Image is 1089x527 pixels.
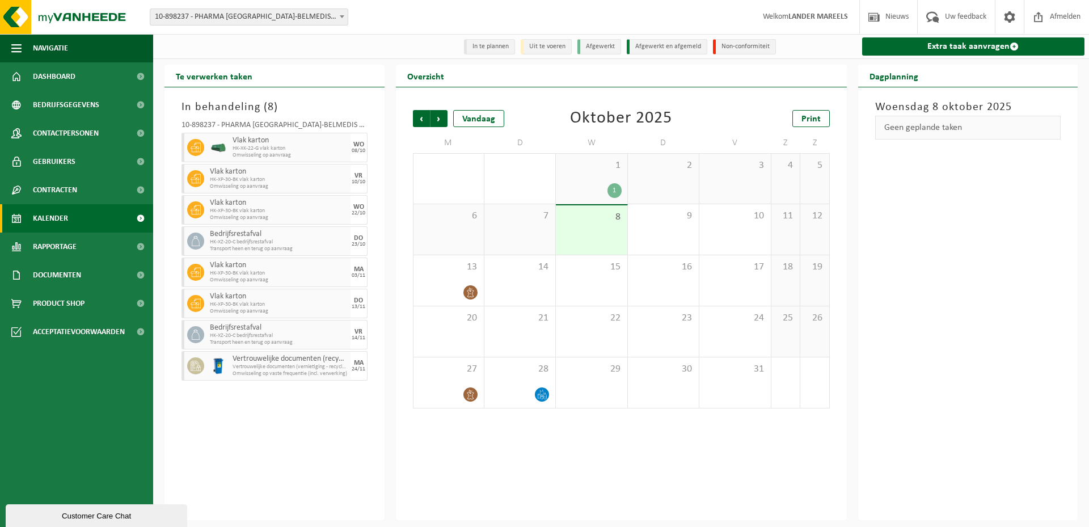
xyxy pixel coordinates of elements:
[562,211,621,224] span: 8
[33,289,85,318] span: Product Shop
[570,110,672,127] div: Oktober 2025
[210,199,348,208] span: Vlak karton
[862,37,1085,56] a: Extra taak aanvragen
[562,159,621,172] span: 1
[484,133,556,153] td: D
[634,312,693,324] span: 23
[858,65,930,87] h2: Dagplanning
[33,233,77,261] span: Rapportage
[430,110,448,127] span: Volgende
[353,141,364,148] div: WO
[352,148,365,154] div: 08/10
[210,308,348,315] span: Omwisseling op aanvraag
[577,39,621,54] li: Afgewerkt
[607,183,622,198] div: 1
[210,270,348,277] span: HK-XP-30-BK vlak karton
[210,301,348,308] span: HK-XP-30-BK vlak karton
[792,110,830,127] a: Print
[627,39,707,54] li: Afgewerkt en afgemeld
[777,312,794,324] span: 25
[33,204,68,233] span: Kalender
[233,152,348,159] span: Omwisseling op aanvraag
[875,99,1061,116] h3: Woensdag 8 oktober 2025
[705,261,765,273] span: 17
[490,312,550,324] span: 21
[806,261,823,273] span: 19
[705,210,765,222] span: 10
[150,9,348,25] span: 10-898237 - PHARMA BELGIUM-BELMEDIS ZWIJNAARDE - ZWIJNAARDE
[562,312,621,324] span: 22
[210,339,348,346] span: Transport heen en terug op aanvraag
[788,12,848,21] strong: LANDER MAREELS
[806,312,823,324] span: 26
[181,121,368,133] div: 10-898237 - PHARMA [GEOGRAPHIC_DATA]-BELMEDIS ZWIJNAARDE - ZWIJNAARDE
[352,366,365,372] div: 24/11
[419,261,478,273] span: 13
[210,183,348,190] span: Omwisseling op aanvraag
[210,167,348,176] span: Vlak karton
[699,133,771,153] td: V
[464,39,515,54] li: In te plannen
[352,242,365,247] div: 23/10
[705,363,765,376] span: 31
[352,335,365,341] div: 14/11
[33,318,125,346] span: Acceptatievoorwaarden
[354,328,362,335] div: VR
[354,360,364,366] div: MA
[233,370,348,377] span: Omwisseling op vaste frequentie (incl. verwerking)
[210,292,348,301] span: Vlak karton
[806,159,823,172] span: 5
[352,210,365,216] div: 22/10
[777,159,794,172] span: 4
[490,210,550,222] span: 7
[33,62,75,91] span: Dashboard
[352,273,365,279] div: 03/11
[562,363,621,376] span: 29
[354,266,364,273] div: MA
[634,363,693,376] span: 30
[33,91,99,119] span: Bedrijfsgegevens
[33,119,99,147] span: Contactpersonen
[777,210,794,222] span: 11
[634,261,693,273] span: 16
[628,133,699,153] td: D
[490,363,550,376] span: 28
[634,210,693,222] span: 9
[521,39,572,54] li: Uit te voeren
[33,176,77,204] span: Contracten
[353,204,364,210] div: WO
[354,297,363,304] div: DO
[800,133,829,153] td: Z
[233,355,348,364] span: Vertrouwelijke documenten (recyclage)
[352,304,365,310] div: 13/11
[419,312,478,324] span: 20
[33,147,75,176] span: Gebruikers
[233,136,348,145] span: Vlak karton
[181,99,368,116] h3: In behandeling ( )
[233,145,348,152] span: HK-XK-22-G vlak karton
[705,159,765,172] span: 3
[210,277,348,284] span: Omwisseling op aanvraag
[210,214,348,221] span: Omwisseling op aanvraag
[210,208,348,214] span: HK-XP-30-BK vlak karton
[210,230,348,239] span: Bedrijfsrestafval
[806,210,823,222] span: 12
[705,312,765,324] span: 24
[354,235,363,242] div: DO
[33,261,81,289] span: Documenten
[801,115,821,124] span: Print
[268,102,274,113] span: 8
[233,364,348,370] span: Vertrouwelijke documenten (vernietiging - recyclage)
[413,110,430,127] span: Vorige
[210,239,348,246] span: HK-XZ-20-C bedrijfsrestafval
[413,133,484,153] td: M
[210,176,348,183] span: HK-XP-30-BK vlak karton
[777,261,794,273] span: 18
[634,159,693,172] span: 2
[396,65,455,87] h2: Overzicht
[419,363,478,376] span: 27
[6,502,189,527] iframe: chat widget
[713,39,776,54] li: Non-conformiteit
[210,261,348,270] span: Vlak karton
